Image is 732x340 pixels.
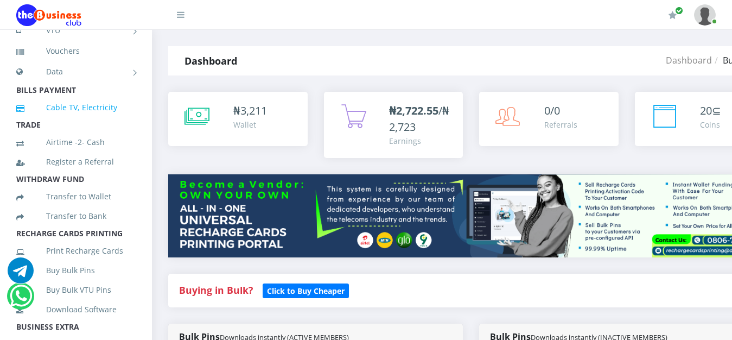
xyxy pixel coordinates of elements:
[700,119,721,130] div: Coins
[16,149,136,174] a: Register a Referral
[666,54,712,66] a: Dashboard
[675,7,683,15] span: Renew/Upgrade Subscription
[16,278,136,303] a: Buy Bulk VTU Pins
[8,266,34,284] a: Chat for support
[10,291,32,309] a: Chat for support
[16,130,136,155] a: Airtime -2- Cash
[16,258,136,283] a: Buy Bulk Pins
[389,103,449,134] span: /₦2,723
[184,54,237,67] strong: Dashboard
[16,204,136,229] a: Transfer to Bank
[240,103,267,118] span: 3,211
[16,95,136,120] a: Cable TV, Electricity
[389,103,438,118] b: ₦2,722.55
[479,92,619,146] a: 0/0 Referrals
[16,238,136,263] a: Print Recharge Cards
[267,286,345,296] b: Click to Buy Cheaper
[694,4,716,26] img: User
[233,103,267,119] div: ₦
[544,103,560,118] span: 0/0
[544,119,577,130] div: Referrals
[700,103,721,119] div: ⊆
[324,92,463,158] a: ₦2,722.55/₦2,723 Earnings
[669,11,677,20] i: Renew/Upgrade Subscription
[16,58,136,85] a: Data
[16,4,81,26] img: Logo
[16,184,136,209] a: Transfer to Wallet
[16,297,136,322] a: Download Software
[16,39,136,64] a: Vouchers
[700,103,712,118] span: 20
[179,284,253,297] strong: Buying in Bulk?
[389,135,453,147] div: Earnings
[233,119,267,130] div: Wallet
[263,284,349,297] a: Click to Buy Cheaper
[168,92,308,146] a: ₦3,211 Wallet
